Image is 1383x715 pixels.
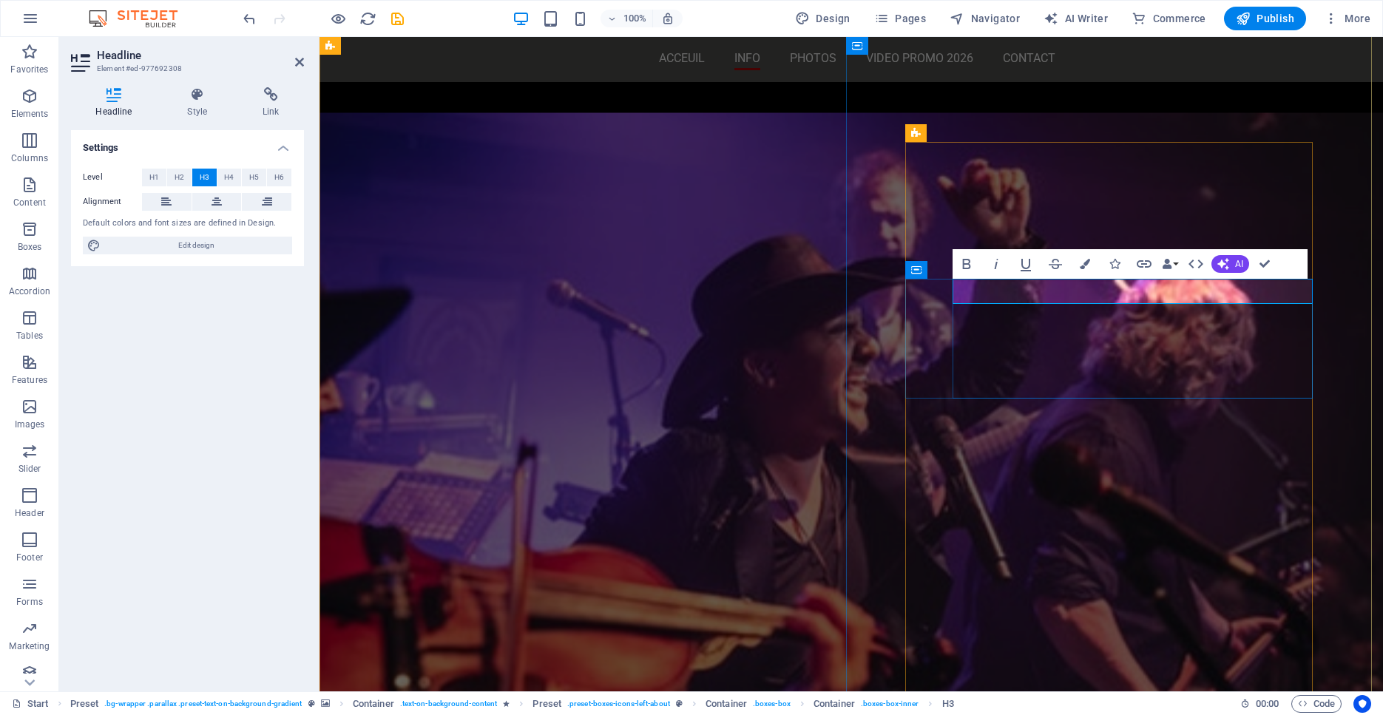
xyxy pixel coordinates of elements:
[163,87,238,118] h4: Style
[1266,698,1268,709] span: :
[1130,249,1158,279] button: Link
[13,197,46,209] p: Content
[329,10,347,27] button: Click here to leave preview mode and continue editing
[874,11,926,26] span: Pages
[217,169,242,186] button: H4
[1100,249,1129,279] button: Icons
[12,374,47,386] p: Features
[359,10,376,27] button: reload
[503,699,510,708] i: Element contains an animation
[623,10,646,27] h6: 100%
[795,11,851,26] span: Design
[868,7,932,30] button: Pages
[238,87,304,118] h4: Link
[16,552,43,563] p: Footer
[18,241,42,253] p: Boxes
[1012,249,1040,279] button: Underline (⌘U)
[9,285,50,297] p: Accordion
[11,152,48,164] p: Columns
[83,237,292,254] button: Edit design
[9,640,50,652] p: Marketing
[1132,11,1206,26] span: Commerce
[789,7,856,30] button: Design
[1298,695,1335,713] span: Code
[71,130,304,157] h4: Settings
[149,169,159,186] span: H1
[1126,7,1212,30] button: Commerce
[104,695,302,713] span: . bg-wrapper .parallax .preset-text-on-background-gradient
[1211,255,1249,273] button: AI
[1240,695,1279,713] h6: Session time
[175,169,184,186] span: H2
[11,108,49,120] p: Elements
[601,10,653,27] button: 100%
[1071,249,1099,279] button: Colors
[1353,695,1371,713] button: Usercentrics
[15,507,44,519] p: Header
[105,237,288,254] span: Edit design
[861,695,919,713] span: . boxes-box-inner
[567,695,670,713] span: . preset-boxes-icons-left-about
[274,169,284,186] span: H6
[242,169,266,186] button: H5
[97,62,274,75] h3: Element #ed-977692308
[321,699,330,708] i: This element contains a background
[15,419,45,430] p: Images
[200,169,209,186] span: H3
[676,699,683,708] i: This element is a customizable preset
[706,695,747,713] span: Click to select. Double-click to edit
[388,10,406,27] button: save
[944,7,1026,30] button: Navigator
[1324,11,1370,26] span: More
[167,169,192,186] button: H2
[71,87,163,118] h4: Headline
[1235,260,1243,268] span: AI
[1318,7,1376,30] button: More
[789,7,856,30] div: Design (Ctrl+Alt+Y)
[240,10,258,27] button: undo
[1038,7,1114,30] button: AI Writer
[142,169,166,186] button: H1
[400,695,498,713] span: . text-on-background-content
[249,169,259,186] span: H5
[1044,11,1108,26] span: AI Writer
[753,695,791,713] span: . boxes-box
[70,695,99,713] span: Click to select. Double-click to edit
[192,169,217,186] button: H3
[1251,249,1279,279] button: Confirm (⌘+⏎)
[982,249,1010,279] button: Italic (⌘I)
[1236,11,1294,26] span: Publish
[661,12,674,25] i: On resize automatically adjust zoom level to fit chosen device.
[1291,695,1342,713] button: Code
[1224,7,1306,30] button: Publish
[353,695,394,713] span: Click to select. Double-click to edit
[953,249,981,279] button: Bold (⌘B)
[814,695,855,713] span: Click to select. Double-click to edit
[532,695,561,713] span: Click to select. Double-click to edit
[359,10,376,27] i: Reload page
[942,695,954,713] span: Click to select. Double-click to edit
[83,217,292,230] div: Default colors and font sizes are defined in Design.
[70,695,954,713] nav: breadcrumb
[83,169,142,186] label: Level
[1256,695,1279,713] span: 00 00
[16,330,43,342] p: Tables
[97,49,304,62] h2: Headline
[267,169,291,186] button: H6
[18,463,41,475] p: Slider
[950,11,1020,26] span: Navigator
[16,596,43,608] p: Forms
[224,169,234,186] span: H4
[1160,249,1180,279] button: Data Bindings
[241,10,258,27] i: Undo: Edit headline (Ctrl+Z)
[389,10,406,27] i: Save (Ctrl+S)
[85,10,196,27] img: Editor Logo
[1041,249,1069,279] button: Strikethrough
[83,193,142,211] label: Alignment
[308,699,315,708] i: This element is a customizable preset
[1182,249,1210,279] button: HTML
[12,695,49,713] a: Click to cancel selection. Double-click to open Pages
[10,64,48,75] p: Favorites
